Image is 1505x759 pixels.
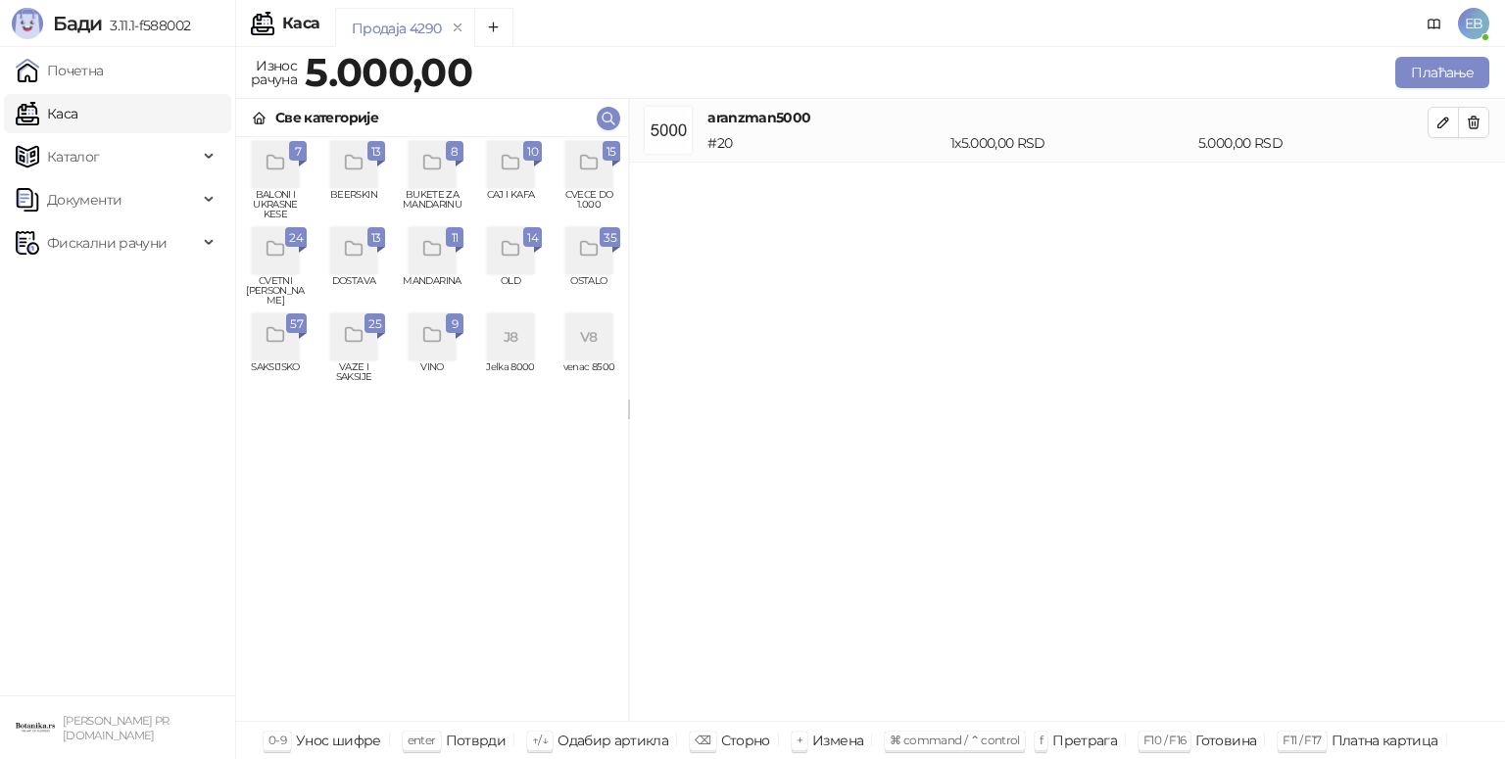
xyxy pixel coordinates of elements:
[527,227,538,249] span: 14
[1040,733,1043,747] span: f
[1143,733,1186,747] span: F10 / F16
[604,227,616,249] span: 35
[305,48,472,96] strong: 5.000,00
[558,190,620,219] span: CVECE DO 1.000
[446,728,507,753] div: Потврди
[293,141,303,163] span: 7
[401,190,463,219] span: BUKETE ZA MANDARINU
[947,132,1194,154] div: 1 x 5.000,00 RSD
[408,733,436,747] span: enter
[352,18,441,39] div: Продаја 4290
[322,362,385,392] span: VAZE I SAKSIJE
[532,733,548,747] span: ↑/↓
[322,190,385,219] span: BEERSKIN
[565,313,612,360] div: V8
[704,132,947,154] div: # 20
[53,12,102,35] span: Бади
[282,16,319,31] div: Каса
[16,708,55,747] img: 64x64-companyLogo-0e2e8aaa-0bd2-431b-8613-6e3c65811325.png
[63,714,170,742] small: [PERSON_NAME] PR [DOMAIN_NAME]
[236,137,628,721] div: grid
[102,17,190,34] span: 3.11.1-f588002
[290,313,303,335] span: 57
[474,8,513,47] button: Add tab
[450,227,460,249] span: 11
[368,313,381,335] span: 25
[527,141,538,163] span: 10
[1458,8,1489,39] span: EB
[244,276,307,306] span: CVETNI [PERSON_NAME]
[401,276,463,306] span: MANDARINA
[558,276,620,306] span: OSTALO
[1194,132,1432,154] div: 5.000,00 RSD
[479,276,542,306] span: OLD
[479,190,542,219] span: CAJ I KAFA
[296,728,381,753] div: Унос шифре
[558,362,620,392] span: venac 8500
[1283,733,1321,747] span: F11 / F17
[289,227,303,249] span: 24
[890,733,1020,747] span: ⌘ command / ⌃ control
[47,223,167,262] span: Фискални рачуни
[12,8,43,39] img: Logo
[16,51,104,90] a: Почетна
[450,313,460,335] span: 9
[244,362,307,392] span: SAKSIJSKO
[47,180,121,219] span: Документи
[487,313,534,360] div: J8
[695,733,710,747] span: ⌫
[371,141,381,163] span: 13
[47,137,100,176] span: Каталог
[401,362,463,392] span: VINO
[558,728,668,753] div: Одабир артикла
[450,141,460,163] span: 8
[275,107,378,128] div: Све категорије
[268,733,286,747] span: 0-9
[371,227,381,249] span: 13
[1052,728,1117,753] div: Претрага
[445,20,470,36] button: remove
[1195,728,1256,753] div: Готовина
[322,276,385,306] span: DOSTAVA
[707,107,1428,128] h4: aranzman5000
[16,94,77,133] a: Каса
[479,362,542,392] span: Jelka 8000
[247,53,301,92] div: Износ рачуна
[1419,8,1450,39] a: Документација
[607,141,616,163] span: 15
[244,190,307,219] span: BALONI I UKRASNE KESE
[1395,57,1489,88] button: Плаћање
[812,728,863,753] div: Измена
[1332,728,1438,753] div: Платна картица
[721,728,770,753] div: Сторно
[797,733,802,747] span: +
